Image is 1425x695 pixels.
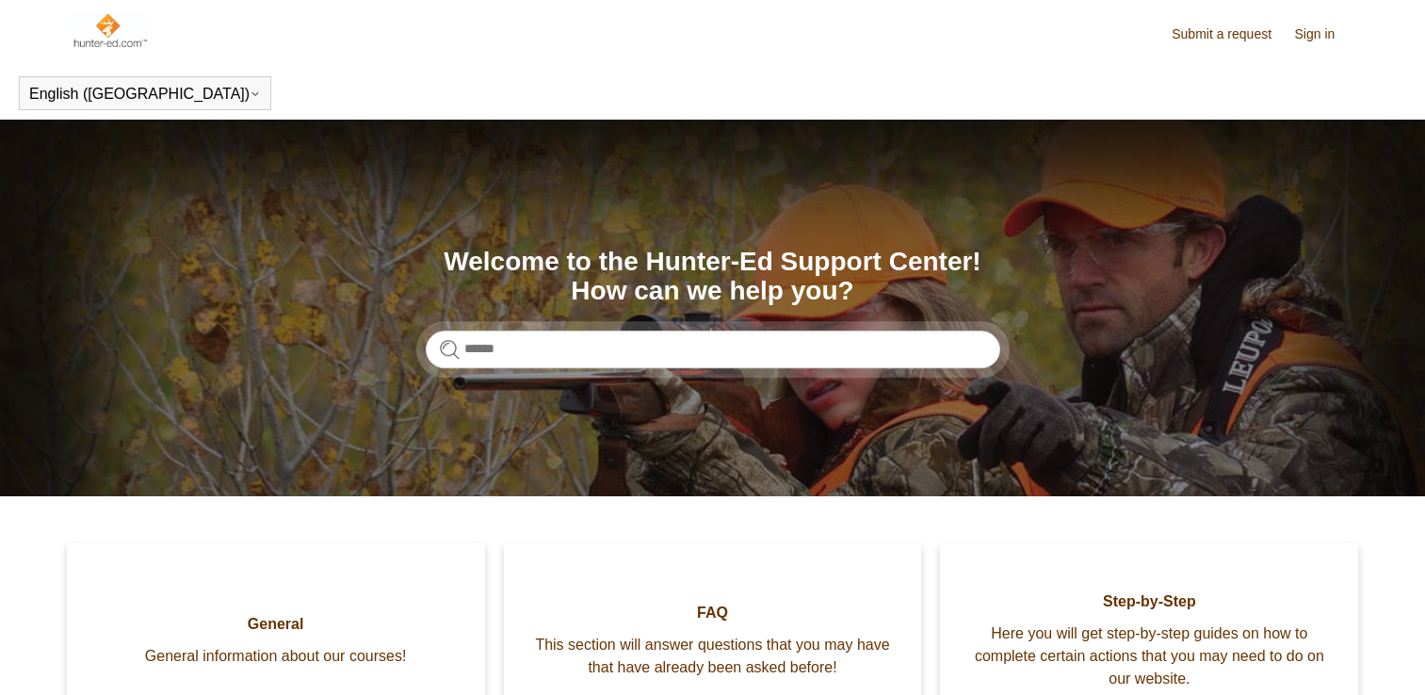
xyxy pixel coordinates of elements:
[426,331,1000,368] input: Search
[72,11,148,49] img: Hunter-Ed Help Center home page
[95,613,457,636] span: General
[1304,632,1412,681] div: Chat Support
[29,86,261,103] button: English ([GEOGRAPHIC_DATA])
[1295,24,1354,44] a: Sign in
[95,645,457,668] span: General information about our courses!
[532,634,894,679] span: This section will answer questions that you may have that have already been asked before!
[426,248,1000,306] h1: Welcome to the Hunter-Ed Support Center! How can we help you?
[532,602,894,624] span: FAQ
[1172,24,1290,44] a: Submit a request
[968,622,1330,690] span: Here you will get step-by-step guides on how to complete certain actions that you may need to do ...
[968,590,1330,613] span: Step-by-Step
